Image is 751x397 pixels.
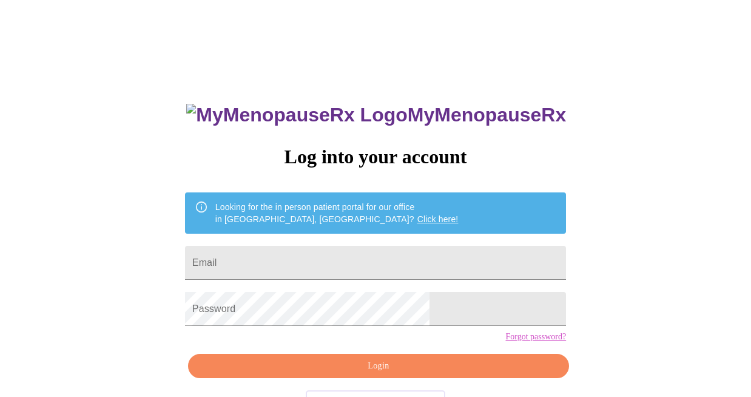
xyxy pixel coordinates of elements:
[188,354,569,379] button: Login
[186,104,407,126] img: MyMenopauseRx Logo
[186,104,566,126] h3: MyMenopauseRx
[185,146,566,168] h3: Log into your account
[215,196,459,230] div: Looking for the in person patient portal for our office in [GEOGRAPHIC_DATA], [GEOGRAPHIC_DATA]?
[202,359,555,374] span: Login
[505,332,566,342] a: Forgot password?
[417,214,459,224] a: Click here!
